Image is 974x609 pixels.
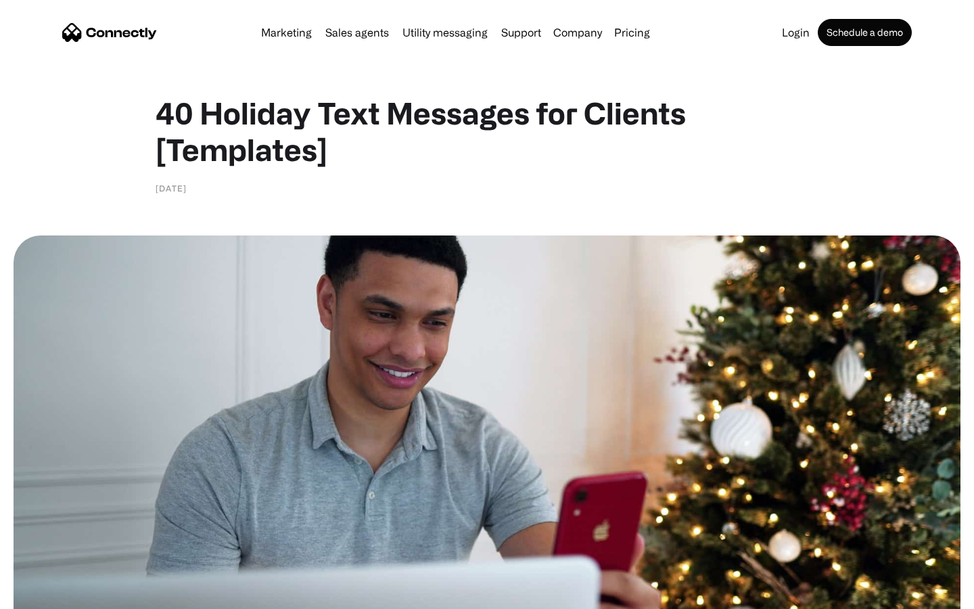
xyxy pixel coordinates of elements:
a: Utility messaging [397,27,493,38]
a: Sales agents [320,27,394,38]
a: home [62,22,157,43]
a: Support [496,27,547,38]
div: [DATE] [156,181,187,195]
aside: Language selected: English [14,585,81,604]
a: Marketing [256,27,317,38]
ul: Language list [27,585,81,604]
h1: 40 Holiday Text Messages for Clients [Templates] [156,95,818,168]
a: Schedule a demo [818,19,912,46]
div: Company [549,23,606,42]
a: Login [776,27,815,38]
div: Company [553,23,602,42]
a: Pricing [609,27,655,38]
